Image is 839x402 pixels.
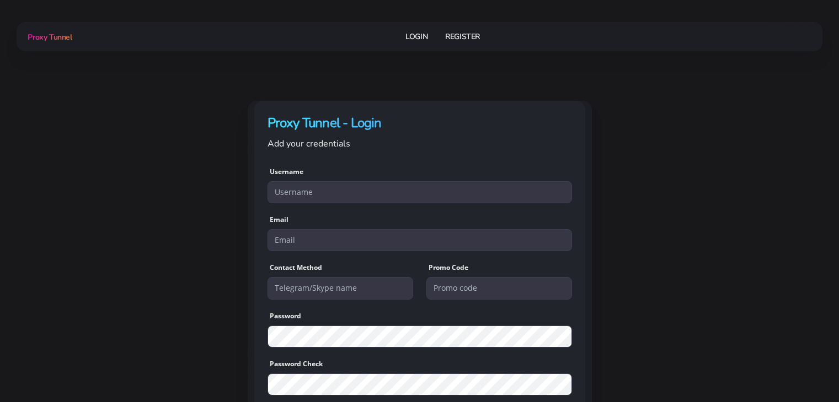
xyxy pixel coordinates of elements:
h4: Proxy Tunnel - Login [268,114,572,132]
iframe: Webchat Widget [676,222,825,388]
label: Contact Method [270,263,322,273]
input: Telegram/Skype name [268,277,413,299]
a: Register [445,26,480,47]
label: Email [270,215,288,225]
label: Promo Code [429,263,468,273]
input: Promo code [426,277,572,299]
input: Email [268,229,572,251]
label: Password Check [270,359,323,369]
input: Username [268,181,572,203]
a: Login [405,26,427,47]
label: Username [270,167,303,177]
a: Proxy Tunnel [25,28,72,46]
label: Password [270,311,301,321]
span: Proxy Tunnel [28,32,72,42]
p: Add your credentials [268,137,572,151]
